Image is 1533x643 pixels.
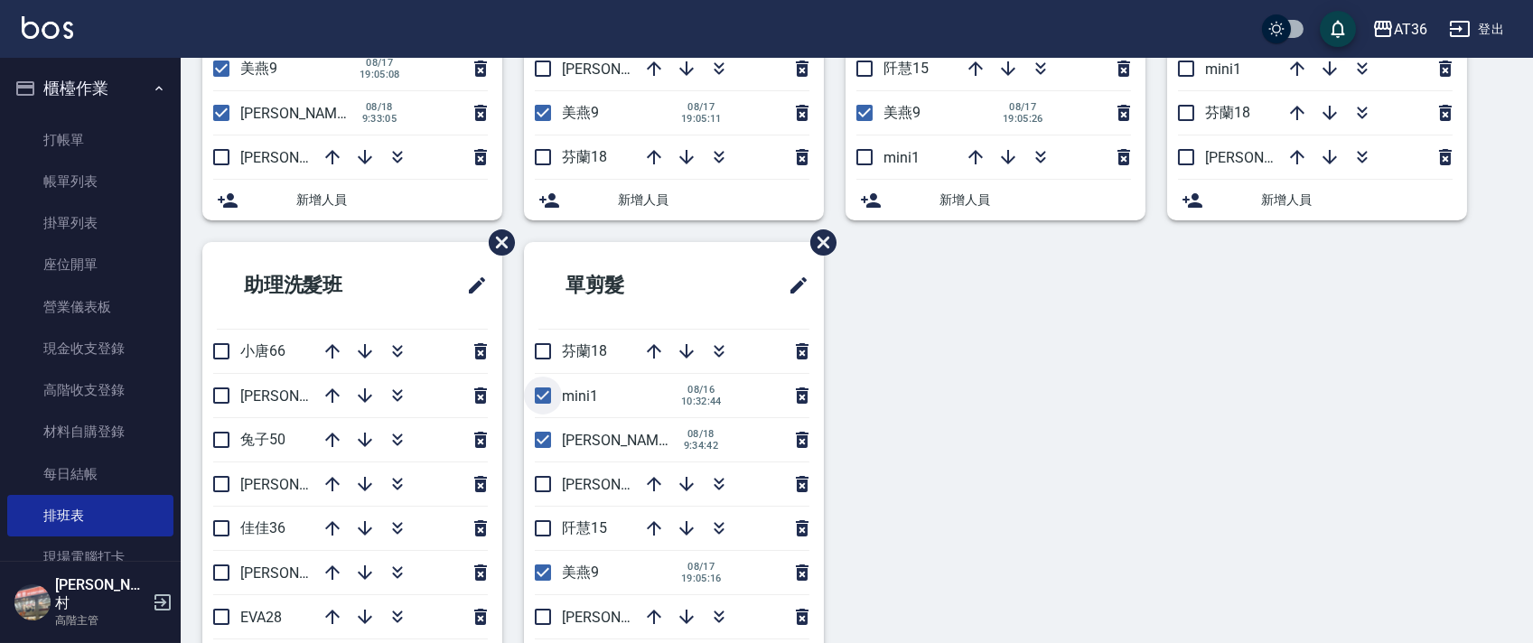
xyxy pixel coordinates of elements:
a: 每日結帳 [7,453,173,495]
span: 芬蘭18 [1205,104,1250,121]
span: 9:33:05 [360,113,399,125]
span: 08/17 [1003,101,1043,113]
a: 營業儀表板 [7,286,173,328]
span: [PERSON_NAME]16 [562,476,687,493]
img: Logo [22,16,73,39]
span: 兔子50 [240,431,285,448]
span: 美燕9 [240,60,277,77]
span: [PERSON_NAME]6 [562,432,678,449]
a: 打帳單 [7,119,173,161]
span: mini1 [562,387,598,405]
h5: [PERSON_NAME]村 [55,576,147,612]
span: [PERSON_NAME]11 [240,149,365,166]
span: 19:05:26 [1003,113,1043,125]
p: 高階主管 [55,612,147,629]
span: 新增人員 [939,191,1131,210]
span: 芬蘭18 [562,342,607,359]
span: 刪除班表 [475,216,518,269]
span: 10:32:44 [681,396,722,407]
span: 阡慧15 [562,519,607,536]
span: 08/18 [681,428,721,440]
a: 排班表 [7,495,173,536]
div: AT36 [1394,18,1427,41]
h2: 助理洗髮班 [217,253,412,318]
a: 現場電腦打卡 [7,536,173,578]
span: [PERSON_NAME]11 [562,609,687,626]
button: save [1320,11,1356,47]
span: EVA28 [240,609,282,626]
span: 美燕9 [562,564,599,581]
span: 美燕9 [562,104,599,121]
span: 08/16 [681,384,722,396]
span: [PERSON_NAME]6 [240,105,357,122]
span: 新增人員 [1261,191,1453,210]
span: 佳佳36 [240,519,285,536]
span: [PERSON_NAME]59 [240,476,365,493]
span: 修改班表的標題 [455,264,488,307]
span: 小唐66 [240,342,285,359]
div: 新增人員 [846,180,1145,220]
a: 掛單列表 [7,202,173,244]
button: 櫃檯作業 [7,65,173,112]
span: 08/17 [681,101,722,113]
button: 登出 [1442,13,1511,46]
a: 材料自購登錄 [7,411,173,452]
span: 08/17 [681,561,722,573]
a: 帳單列表 [7,161,173,202]
div: 新增人員 [524,180,824,220]
span: mini1 [883,149,920,166]
span: 刪除班表 [797,216,839,269]
span: 19:05:08 [360,69,400,80]
span: [PERSON_NAME]55 [240,564,365,582]
a: 現金收支登錄 [7,328,173,369]
span: 修改班表的標題 [777,264,809,307]
h2: 單剪髮 [538,253,715,318]
span: 19:05:16 [681,573,722,584]
span: 08/18 [360,101,399,113]
span: [PERSON_NAME]11 [562,61,687,78]
div: 新增人員 [1167,180,1467,220]
span: 芬蘭18 [562,148,607,165]
span: 08/17 [360,57,400,69]
img: Person [14,584,51,620]
span: 19:05:11 [681,113,722,125]
span: mini1 [1205,61,1241,78]
div: 新增人員 [202,180,502,220]
a: 座位開單 [7,244,173,285]
span: [PERSON_NAME]11 [1205,149,1330,166]
button: AT36 [1365,11,1435,48]
span: 新增人員 [296,191,488,210]
span: [PERSON_NAME]58 [240,387,365,405]
span: 阡慧15 [883,60,929,77]
span: 美燕9 [883,104,921,121]
a: 高階收支登錄 [7,369,173,411]
span: 新增人員 [618,191,809,210]
span: 9:34:42 [681,440,721,452]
